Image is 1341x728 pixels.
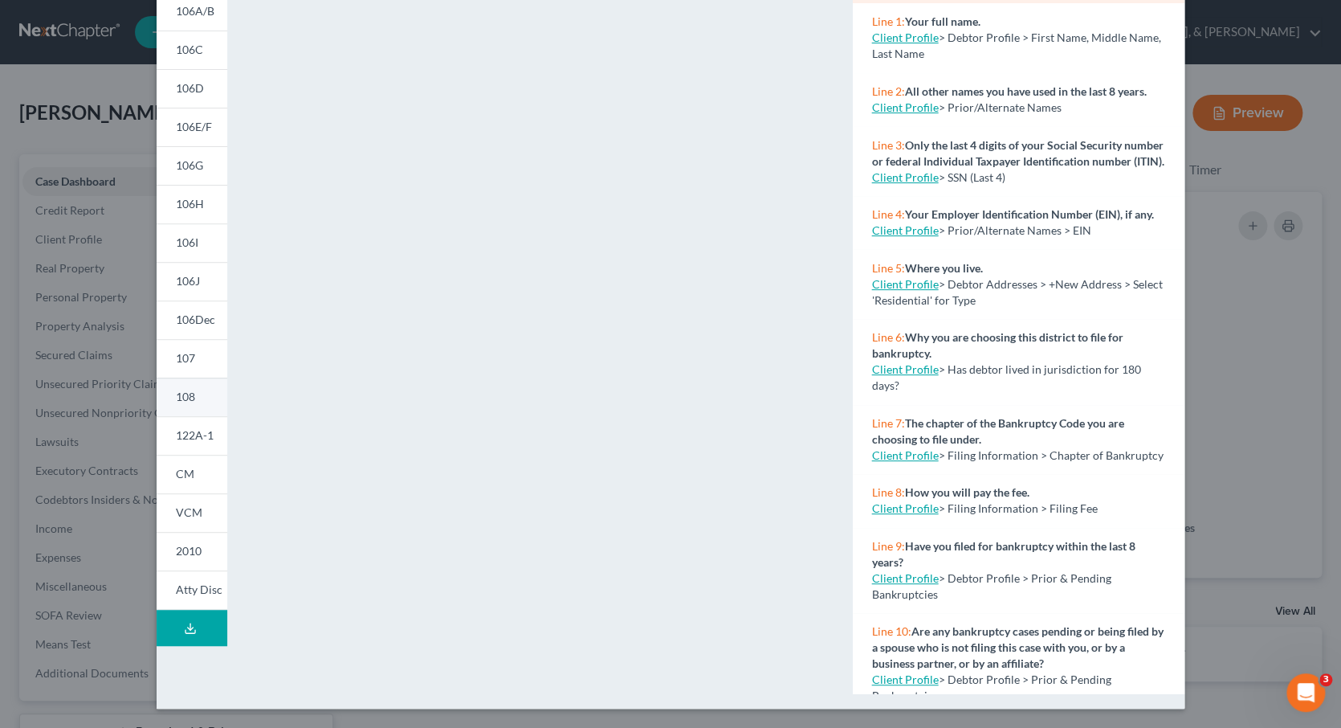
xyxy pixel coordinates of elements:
[157,339,227,378] a: 107
[872,277,1163,307] span: > Debtor Addresses > +New Address > Select 'Residential' for Type
[176,505,202,519] span: VCM
[157,69,227,108] a: 106D
[939,448,1164,462] span: > Filing Information > Chapter of Bankruptcy
[872,362,1141,392] span: > Has debtor lived in jurisdiction for 180 days?
[157,262,227,301] a: 106J
[176,583,222,596] span: Atty Disc
[872,624,911,638] span: Line 10:
[872,138,1164,168] strong: Only the last 4 digits of your Social Security number or federal Individual Taxpayer Identificati...
[905,261,983,275] strong: Where you live.
[157,301,227,339] a: 106Dec
[157,146,227,185] a: 106G
[872,539,905,553] span: Line 9:
[157,185,227,223] a: 106H
[176,81,204,95] span: 106D
[939,170,1005,184] span: > SSN (Last 4)
[176,43,203,56] span: 106C
[157,416,227,455] a: 122A-1
[872,31,939,44] a: Client Profile
[872,31,1161,60] span: > Debtor Profile > First Name, Middle Name, Last Name
[872,277,939,291] a: Client Profile
[872,14,905,28] span: Line 1:
[872,485,905,499] span: Line 8:
[905,14,980,28] strong: Your full name.
[176,428,214,442] span: 122A-1
[176,120,212,133] span: 106E/F
[872,84,905,98] span: Line 2:
[872,138,905,152] span: Line 3:
[1286,673,1325,712] iframe: Intercom live chat
[905,207,1154,221] strong: Your Employer Identification Number (EIN), if any.
[872,362,939,376] a: Client Profile
[157,493,227,532] a: VCM
[176,197,204,211] span: 106H
[176,235,198,249] span: 106I
[872,624,1164,670] strong: Are any bankruptcy cases pending or being filed by a spouse who is not filing this case with you,...
[872,673,939,686] a: Client Profile
[176,351,195,365] span: 107
[872,448,939,462] a: Client Profile
[157,532,227,571] a: 2010
[872,501,939,515] a: Client Profile
[176,390,195,403] span: 108
[939,501,1098,515] span: > Filing Information > Filing Fee
[872,170,939,184] a: Client Profile
[872,330,905,344] span: Line 6:
[176,158,203,172] span: 106G
[157,223,227,262] a: 106I
[872,330,1123,360] strong: Why you are choosing this district to file for bankruptcy.
[905,485,1029,499] strong: How you will pay the fee.
[176,274,200,288] span: 106J
[872,571,1111,601] span: > Debtor Profile > Prior & Pending Bankruptcies
[872,416,905,430] span: Line 7:
[157,378,227,416] a: 108
[872,571,939,585] a: Client Profile
[176,313,215,326] span: 106Dec
[176,4,214,18] span: 106A/B
[872,416,1124,446] strong: The chapter of the Bankruptcy Code you are choosing to file under.
[176,544,202,558] span: 2010
[905,84,1147,98] strong: All other names you have used in the last 8 years.
[1319,673,1332,686] span: 3
[872,261,905,275] span: Line 5:
[157,571,227,610] a: Atty Disc
[176,467,194,481] span: CM
[872,673,1111,702] span: > Debtor Profile > Prior & Pending Bankruptcies
[872,207,905,221] span: Line 4:
[872,223,939,237] a: Client Profile
[157,31,227,69] a: 106C
[939,100,1062,114] span: > Prior/Alternate Names
[157,108,227,146] a: 106E/F
[872,100,939,114] a: Client Profile
[939,223,1091,237] span: > Prior/Alternate Names > EIN
[157,455,227,493] a: CM
[872,539,1135,569] strong: Have you filed for bankruptcy within the last 8 years?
